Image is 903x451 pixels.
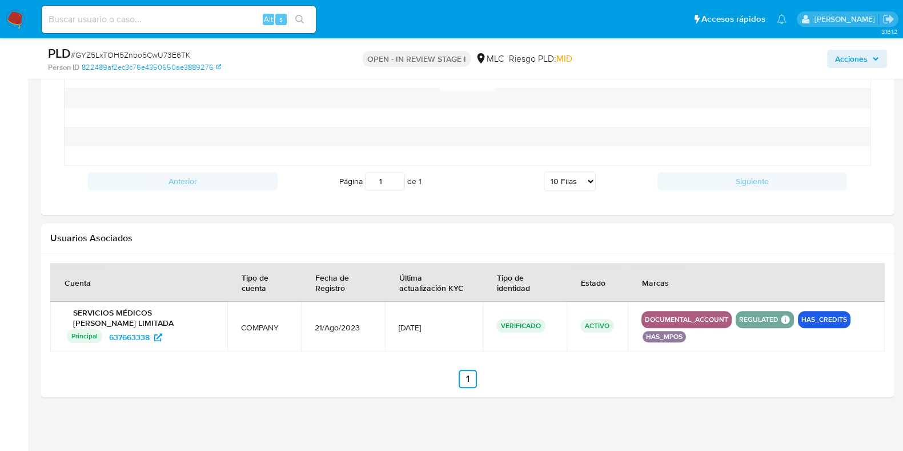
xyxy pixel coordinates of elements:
button: search-icon [288,11,311,27]
a: Notificaciones [777,14,786,24]
div: MLC [475,53,504,65]
h2: Usuarios Asociados [50,233,885,244]
span: Acciones [835,50,868,68]
span: MID [556,52,572,65]
button: Acciones [827,50,887,68]
input: Buscar usuario o caso... [42,12,316,27]
span: Alt [264,14,273,25]
p: OPEN - IN REVIEW STAGE I [363,51,471,67]
span: Accesos rápidos [701,13,765,25]
b: PLD [48,44,71,62]
a: 822489af2ec3c76e4350650ae3889276 [82,62,221,73]
span: # GYZ5LxTOH5Znbo5CwU73E6TK [71,49,190,61]
span: 3.161.2 [881,27,897,36]
p: manuela.mafut@mercadolibre.com [814,14,878,25]
a: Salir [882,13,894,25]
span: s [279,14,283,25]
b: Person ID [48,62,79,73]
span: Riesgo PLD: [509,53,572,65]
